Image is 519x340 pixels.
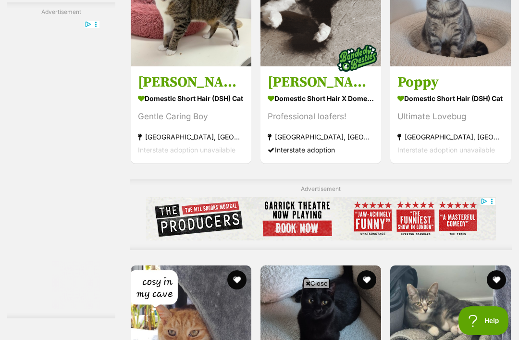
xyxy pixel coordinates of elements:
iframe: Help Scout Beacon - Open [458,306,509,335]
strong: Domestic Short Hair (DSH) Cat [397,92,504,106]
strong: [GEOGRAPHIC_DATA], [GEOGRAPHIC_DATA] [138,131,244,144]
img: bonded besties [333,35,381,83]
div: Interstate adoption [268,144,374,157]
span: Interstate adoption unavailable [138,146,235,154]
div: Professional loafers! [268,111,374,124]
iframe: Advertisement [23,20,100,309]
strong: [GEOGRAPHIC_DATA], [GEOGRAPHIC_DATA] [397,131,504,144]
iframe: Advertisement [85,292,434,335]
strong: Domestic Short Hair (DSH) Cat [138,92,244,106]
button: favourite [487,270,506,290]
span: Close [304,278,330,288]
h3: [PERSON_NAME] [138,74,244,92]
strong: Domestic Short Hair x Domestic Long Hair Cat [268,92,374,106]
span: Interstate adoption unavailable [397,146,495,154]
a: Poppy Domestic Short Hair (DSH) Cat Ultimate Lovebug [GEOGRAPHIC_DATA], [GEOGRAPHIC_DATA] Interst... [390,66,511,164]
button: favourite [357,270,376,290]
iframe: Advertisement [146,197,496,240]
strong: [GEOGRAPHIC_DATA], [GEOGRAPHIC_DATA] [268,131,374,144]
button: favourite [227,270,247,290]
a: [PERSON_NAME] Domestic Short Hair (DSH) Cat Gentle Caring Boy [GEOGRAPHIC_DATA], [GEOGRAPHIC_DATA... [131,66,251,164]
div: Gentle Caring Boy [138,111,244,124]
div: Ultimate Lovebug [397,111,504,124]
div: Advertisement [130,179,512,250]
h3: Poppy [397,74,504,92]
div: Advertisement [7,2,115,318]
a: [PERSON_NAME] and [PERSON_NAME] Domestic Short Hair x Domestic Long Hair Cat Professional loafers... [260,66,381,164]
h3: [PERSON_NAME] and [PERSON_NAME] [268,74,374,92]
